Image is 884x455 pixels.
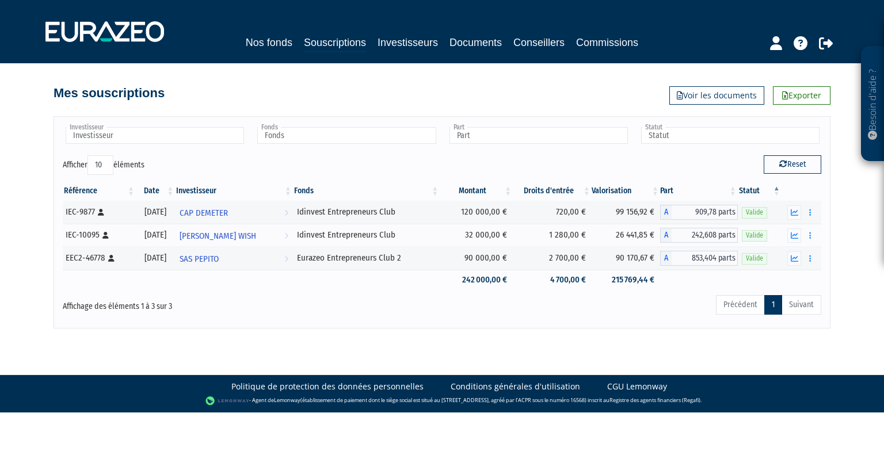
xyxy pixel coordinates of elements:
th: Statut : activer pour trier la colonne par ordre d&eacute;croissant [738,181,782,201]
button: Reset [764,155,821,174]
th: Fonds: activer pour trier la colonne par ordre croissant [293,181,440,201]
i: [Français] Personne physique [108,255,115,262]
a: Commissions [576,35,638,51]
th: Référence : activer pour trier la colonne par ordre croissant [63,181,136,201]
a: SAS PEPITO [175,247,292,270]
div: [DATE] [140,252,171,264]
td: 2 700,00 € [513,247,591,270]
td: 26 441,85 € [592,224,660,247]
a: Politique de protection des données personnelles [231,381,424,392]
a: Documents [449,35,502,51]
td: 242 000,00 € [440,270,513,290]
div: IEC-9877 [66,206,132,218]
a: CAP DEMETER [175,201,292,224]
td: 720,00 € [513,201,591,224]
th: Droits d'entrée: activer pour trier la colonne par ordre croissant [513,181,591,201]
a: Lemonway [274,396,300,404]
td: 1 280,00 € [513,224,591,247]
span: 909,78 parts [672,205,738,220]
span: Valide [742,253,767,264]
a: Conditions générales d'utilisation [451,381,580,392]
i: Voir l'investisseur [284,248,288,270]
a: Voir les documents [669,86,764,105]
th: Date: activer pour trier la colonne par ordre croissant [136,181,175,201]
span: Valide [742,207,767,218]
a: [PERSON_NAME] WISH [175,224,292,247]
span: A [660,228,672,243]
div: A - Idinvest Entrepreneurs Club [660,205,738,220]
span: 853,404 parts [672,251,738,266]
img: 1732889491-logotype_eurazeo_blanc_rvb.png [45,21,164,42]
td: 99 156,92 € [592,201,660,224]
span: CAP DEMETER [180,202,228,224]
span: 242,608 parts [672,228,738,243]
td: 4 700,00 € [513,270,591,290]
a: Nos fonds [246,35,292,51]
h4: Mes souscriptions [54,86,165,100]
div: [DATE] [140,229,171,241]
th: Valorisation: activer pour trier la colonne par ordre croissant [592,181,660,201]
i: [Français] Personne physique [102,232,109,239]
div: Affichage des éléments 1 à 3 sur 3 [63,294,369,312]
th: Montant: activer pour trier la colonne par ordre croissant [440,181,513,201]
a: 1 [764,295,782,315]
a: Souscriptions [304,35,366,52]
a: Conseillers [513,35,565,51]
div: A - Eurazeo Entrepreneurs Club 2 [660,251,738,266]
label: Afficher éléments [63,155,144,175]
td: 32 000,00 € [440,224,513,247]
div: EEC2-46778 [66,252,132,264]
p: Besoin d'aide ? [866,52,879,156]
th: Part: activer pour trier la colonne par ordre croissant [660,181,738,201]
div: - Agent de (établissement de paiement dont le siège social est situé au [STREET_ADDRESS], agréé p... [12,395,872,407]
i: Voir l'investisseur [284,202,288,224]
div: Idinvest Entrepreneurs Club [297,206,436,218]
div: Eurazeo Entrepreneurs Club 2 [297,252,436,264]
td: 90 000,00 € [440,247,513,270]
span: Valide [742,230,767,241]
select: Afficheréléments [87,155,113,175]
td: 215 769,44 € [592,270,660,290]
i: Voir l'investisseur [284,225,288,247]
span: A [660,251,672,266]
span: A [660,205,672,220]
span: [PERSON_NAME] WISH [180,225,256,247]
td: 120 000,00 € [440,201,513,224]
a: CGU Lemonway [607,381,667,392]
div: Idinvest Entrepreneurs Club [297,229,436,241]
div: [DATE] [140,206,171,218]
span: SAS PEPITO [180,248,219,270]
a: Exporter [773,86,830,105]
img: logo-lemonway.png [205,395,250,407]
td: 90 170,67 € [592,247,660,270]
a: Registre des agents financiers (Regafi) [609,396,700,404]
th: Investisseur: activer pour trier la colonne par ordre croissant [175,181,292,201]
a: Investisseurs [378,35,438,51]
div: A - Idinvest Entrepreneurs Club [660,228,738,243]
i: [Français] Personne physique [98,209,104,216]
div: IEC-10095 [66,229,132,241]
